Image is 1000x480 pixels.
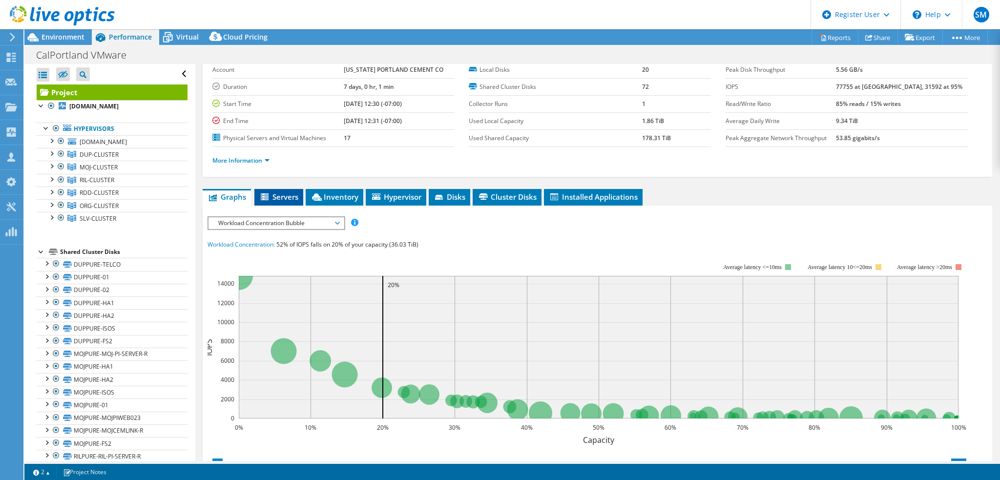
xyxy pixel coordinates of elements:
[221,356,234,365] text: 6000
[42,32,84,42] span: Environment
[593,423,604,432] text: 50%
[80,188,119,197] span: RDD-CLUSTER
[109,32,152,42] span: Performance
[642,134,671,142] b: 178.31 TiB
[726,65,836,75] label: Peak Disk Throughput
[37,437,187,450] a: MOJPURE-FS2
[217,318,234,326] text: 10000
[344,100,402,108] b: [DATE] 12:30 (-07:00)
[217,299,234,307] text: 12000
[974,7,989,22] span: SM
[726,116,836,126] label: Average Daily Write
[549,192,638,202] span: Installed Applications
[259,192,298,202] span: Servers
[642,83,649,91] b: 72
[37,284,187,296] a: DUPPURE-02
[726,133,836,143] label: Peak Aggregate Network Throughput
[521,423,533,432] text: 40%
[913,10,921,19] svg: \n
[836,83,962,91] b: 77755 at [GEOGRAPHIC_DATA], 31592 at 95%
[37,398,187,411] a: MOJPURE-01
[305,423,316,432] text: 10%
[37,360,187,373] a: MOJPURE-HA1
[217,279,234,288] text: 14000
[208,240,275,249] span: Workload Concentration:
[642,100,646,108] b: 1
[812,30,858,45] a: Reports
[836,100,901,108] b: 85% reads / 15% writes
[212,65,344,75] label: Account
[897,30,943,45] a: Export
[37,123,187,135] a: Hypervisors
[311,192,358,202] span: Inventory
[726,99,836,109] label: Read/Write Ratio
[469,82,642,92] label: Shared Cluster Disks
[469,99,642,109] label: Collector Runs
[37,187,187,199] a: RDD-CLUSTER
[896,264,952,271] text: Average latency >20ms
[737,423,749,432] text: 70%
[809,423,820,432] text: 80%
[836,134,880,142] b: 53.85 gigabits/s
[37,135,187,148] a: [DOMAIN_NAME]
[221,395,234,403] text: 2000
[37,309,187,322] a: DUPPURE-HA2
[942,30,988,45] a: More
[37,199,187,212] a: ORG-CLUSTER
[434,192,465,202] span: Disks
[37,100,187,113] a: [DOMAIN_NAME]
[344,134,351,142] b: 17
[212,82,344,92] label: Duration
[37,348,187,360] a: MOJPURE-MOJ-PI-SERVER-R
[344,117,402,125] b: [DATE] 12:31 (-07:00)
[80,150,119,159] span: DUP-CLUSTER
[478,192,537,202] span: Cluster Disks
[37,271,187,284] a: DUPPURE-01
[808,264,872,271] tspan: Average latency 10<=20ms
[377,423,389,432] text: 20%
[80,202,119,210] span: ORG-CLUSTER
[37,335,187,348] a: DUPPURE-FS2
[37,424,187,437] a: MOJPURE-MOJCEMLINK-R
[80,214,116,223] span: SLV-CLUSTER
[37,148,187,161] a: DUP-CLUSTER
[234,423,243,432] text: 0%
[858,30,898,45] a: Share
[223,32,268,42] span: Cloud Pricing
[37,84,187,100] a: Project
[37,386,187,398] a: MOJPURE-ISOS
[469,65,642,75] label: Local Disks
[344,65,443,74] b: [US_STATE] PORTLAND CEMENT CO
[665,423,676,432] text: 60%
[37,450,187,462] a: RILPURE-RIL-PI-SERVER-R
[208,192,246,202] span: Graphs
[176,32,199,42] span: Virtual
[221,376,234,384] text: 4000
[469,133,642,143] label: Used Shared Capacity
[836,65,863,74] b: 5.56 GB/s
[26,466,57,478] a: 2
[371,192,421,202] span: Hypervisor
[583,435,615,445] text: Capacity
[37,412,187,424] a: MOJPURE-MOJPIWEB023
[37,212,187,225] a: SLV-CLUSTER
[37,322,187,334] a: DUPPURE-ISOS
[212,156,270,165] a: More Information
[212,99,344,109] label: Start Time
[212,116,344,126] label: End Time
[231,414,234,422] text: 0
[60,246,187,258] div: Shared Cluster Disks
[642,117,664,125] b: 1.86 TiB
[836,117,858,125] b: 9.34 TiB
[37,174,187,187] a: RIL-CLUSTER
[212,133,344,143] label: Physical Servers and Virtual Machines
[951,423,966,432] text: 100%
[881,423,893,432] text: 90%
[276,240,418,249] span: 52% of IOPS falls on 20% of your capacity (36.03 TiB)
[32,50,142,61] h1: CalPortland VMware
[221,337,234,345] text: 8000
[80,138,127,146] span: [DOMAIN_NAME]
[344,83,394,91] b: 7 days, 0 hr, 1 min
[37,373,187,386] a: MOJPURE-HA2
[37,161,187,173] a: MOJ-CLUSTER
